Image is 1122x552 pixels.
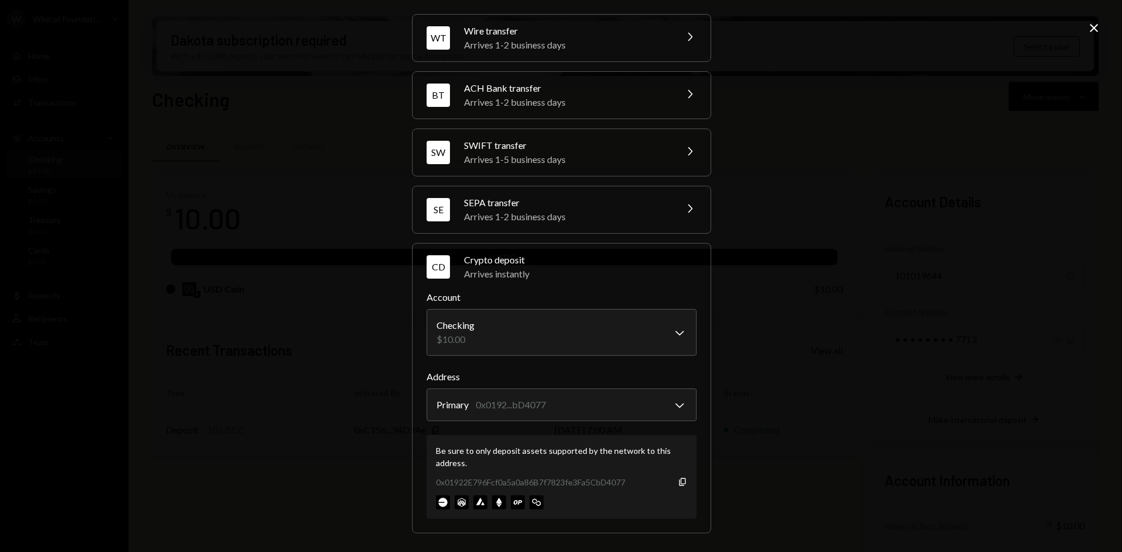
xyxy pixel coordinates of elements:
img: base-mainnet [436,495,450,509]
div: ACH Bank transfer [464,81,669,95]
img: polygon-mainnet [529,495,543,509]
button: BTACH Bank transferArrives 1-2 business days [413,72,711,119]
div: 0x01922E796Fcf0a5a0a86B7f7823fe3Fa5CbD4077 [436,476,625,488]
div: SW [427,141,450,164]
div: Crypto deposit [464,253,697,267]
div: 0x0192...bD4077 [476,398,546,412]
img: avalanche-mainnet [473,495,487,509]
div: Be sure to only deposit assets supported by the network to this address. [436,445,687,469]
div: SE [427,198,450,221]
div: CDCrypto depositArrives instantly [427,290,697,519]
div: SEPA transfer [464,196,669,210]
div: WT [427,26,450,50]
img: optimism-mainnet [511,495,525,509]
div: Arrives 1-2 business days [464,38,669,52]
button: WTWire transferArrives 1-2 business days [413,15,711,61]
div: Arrives 1-2 business days [464,210,669,224]
img: arbitrum-mainnet [455,495,469,509]
div: Wire transfer [464,24,669,38]
button: SWSWIFT transferArrives 1-5 business days [413,129,711,176]
button: SESEPA transferArrives 1-2 business days [413,186,711,233]
div: BT [427,84,450,107]
label: Address [427,370,697,384]
button: CDCrypto depositArrives instantly [413,244,711,290]
div: Arrives instantly [464,267,697,281]
div: Arrives 1-2 business days [464,95,669,109]
button: Address [427,388,697,421]
div: CD [427,255,450,279]
label: Account [427,290,697,304]
div: SWIFT transfer [464,138,669,152]
img: ethereum-mainnet [492,495,506,509]
button: Account [427,309,697,356]
div: Arrives 1-5 business days [464,152,669,166]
